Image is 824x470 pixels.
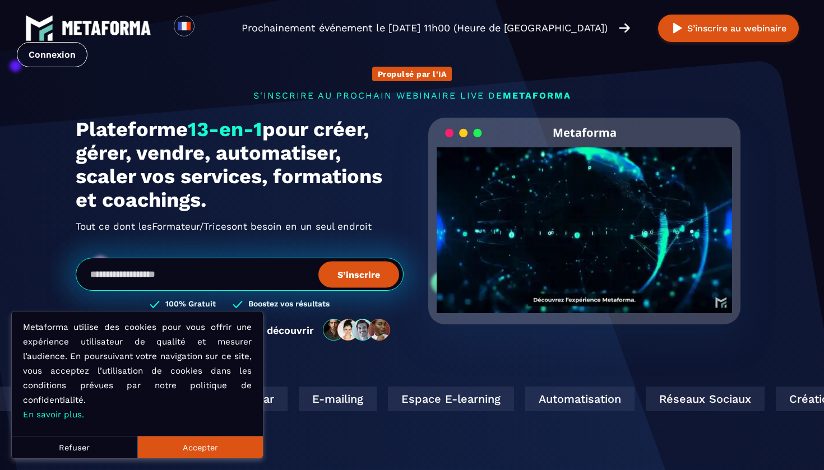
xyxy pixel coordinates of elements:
div: Automatisation [523,387,632,411]
h3: 100% Gratuit [165,299,216,310]
span: 13-en-1 [188,118,262,141]
a: Connexion [17,42,87,67]
img: arrow-right [619,22,630,34]
span: METAFORMA [503,90,571,101]
div: Search for option [195,16,222,40]
button: S’inscrire [318,261,399,287]
p: s'inscrire au prochain webinaire live de [76,90,748,101]
img: checked [150,299,160,310]
img: fr [177,19,191,33]
img: community-people [320,318,395,342]
div: Réseaux Sociaux [644,387,762,411]
button: Refuser [12,436,137,458]
input: Search for option [204,21,212,35]
span: Formateur/Trices [152,217,232,235]
img: checked [233,299,243,310]
p: Prochainement événement le [DATE] 11h00 (Heure de [GEOGRAPHIC_DATA]) [242,20,608,36]
img: play [670,21,684,35]
video: Your browser does not support the video tag. [437,147,732,295]
h2: Metaforma [553,118,617,147]
a: En savoir plus. [23,409,84,420]
h1: Plateforme pour créer, gérer, vendre, automatiser, scaler vos services, formations et coachings. [76,118,404,212]
button: Accepter [137,436,263,458]
p: Metaforma utilise des cookies pour vous offrir une expérience utilisateur de qualité et mesurer l... [23,320,252,422]
img: loading [445,128,482,138]
h3: Boostez vos résultats [248,299,330,310]
div: Webinar [214,387,285,411]
h2: Tout ce dont les ont besoin en un seul endroit [76,217,404,235]
div: E-mailing [297,387,374,411]
img: logo [25,14,53,42]
button: S’inscrire au webinaire [658,15,799,42]
div: Espace E-learning [386,387,512,411]
img: logo [62,21,151,35]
